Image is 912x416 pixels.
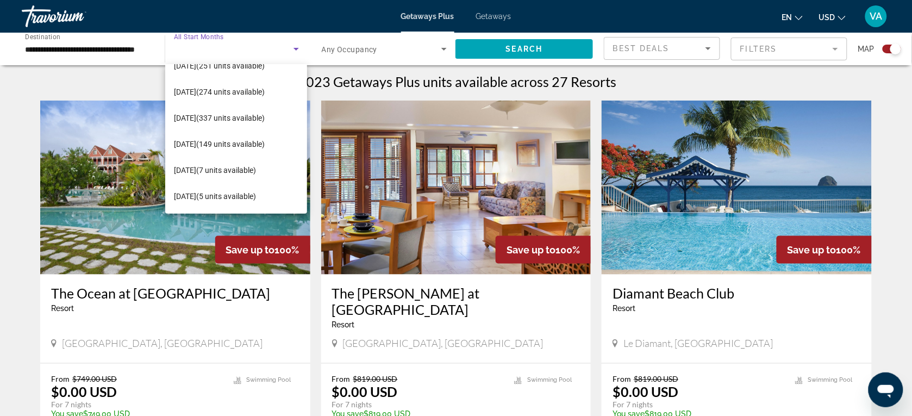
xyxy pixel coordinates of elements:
span: [DATE] (5 units available) [174,190,256,203]
span: [DATE] (274 units available) [174,85,265,98]
iframe: Button to launch messaging window [869,372,903,407]
span: [DATE] (251 units available) [174,59,265,72]
span: [DATE] (149 units available) [174,138,265,151]
span: [DATE] (7 units available) [174,164,256,177]
span: [DATE] (337 units available) [174,111,265,125]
